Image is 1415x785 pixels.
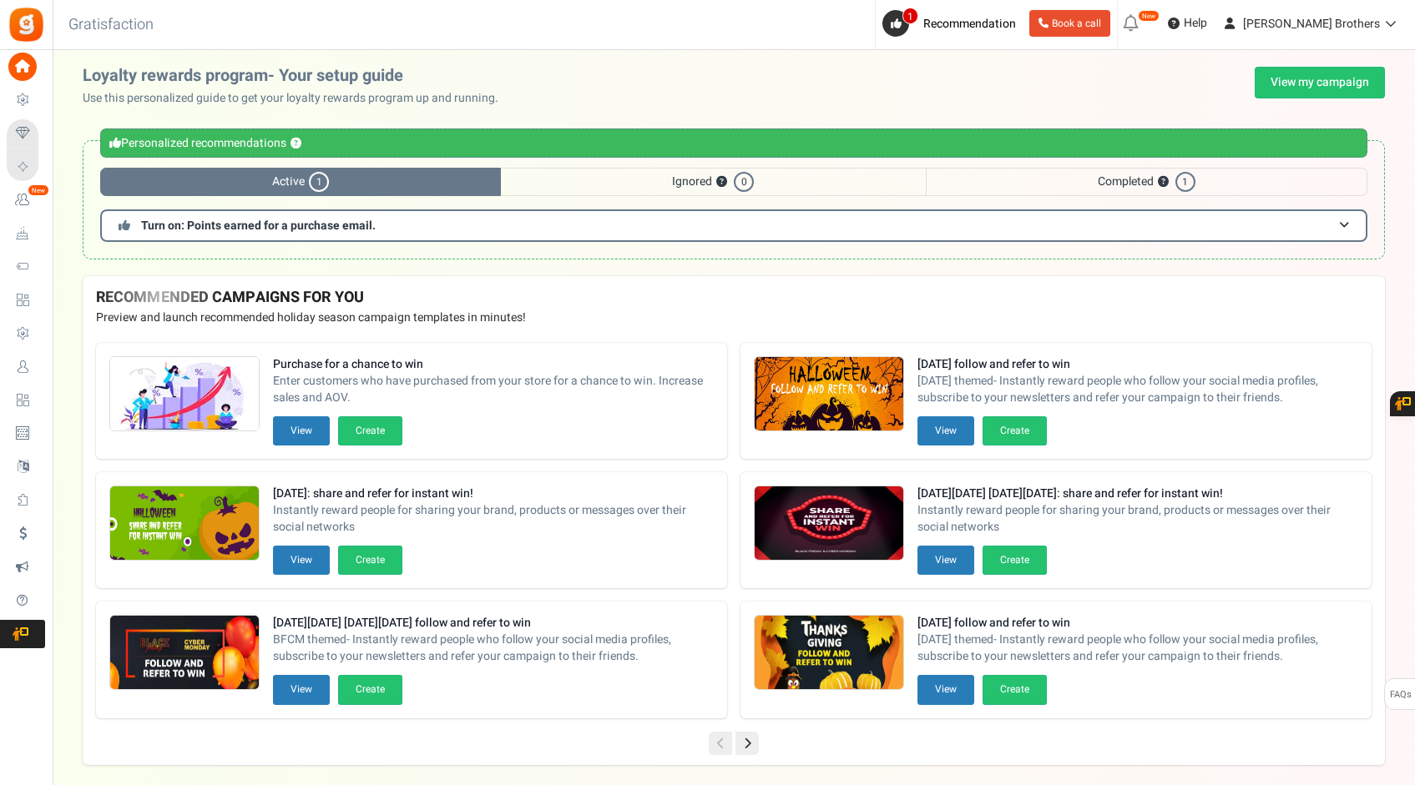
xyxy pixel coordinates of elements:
[273,632,714,665] span: BFCM themed- Instantly reward people who follow your social media profiles, subscribe to your new...
[917,356,1358,373] strong: [DATE] follow and refer to win
[1243,15,1380,33] span: [PERSON_NAME] Brothers
[338,546,402,575] button: Create
[8,6,45,43] img: Gratisfaction
[100,128,1367,158] div: Personalized recommendations
[755,616,903,691] img: Recommended Campaigns
[273,546,330,575] button: View
[1158,177,1169,188] button: ?
[83,90,512,107] p: Use this personalized guide to get your loyalty rewards program up and running.
[338,416,402,445] button: Create
[917,675,974,704] button: View
[983,416,1047,445] button: Create
[917,486,1358,502] strong: [DATE][DATE] [DATE][DATE]: share and refer for instant win!
[50,8,172,42] h3: Gratisfaction
[734,172,754,192] span: 0
[96,289,1372,306] h4: RECOMMENDED CAMPAIGNS FOR YOU
[755,486,903,561] img: Recommended Campaigns
[110,616,259,691] img: Recommended Campaigns
[110,357,259,432] img: Recommended Campaigns
[1255,67,1385,98] a: View my campaign
[923,15,1016,33] span: Recommendation
[1389,679,1412,711] span: FAQs
[983,546,1047,575] button: Create
[273,486,714,502] strong: [DATE]: share and refer for instant win!
[501,168,925,196] span: Ignored
[291,138,301,149] button: ?
[716,177,727,188] button: ?
[273,615,714,632] strong: [DATE][DATE] [DATE][DATE] follow and refer to win
[917,615,1358,632] strong: [DATE] follow and refer to win
[309,172,329,192] span: 1
[917,416,974,445] button: View
[273,502,714,536] span: Instantly reward people for sharing your brand, products or messages over their social networks
[983,675,1047,704] button: Create
[917,502,1358,536] span: Instantly reward people for sharing your brand, products or messages over their social networks
[917,373,1358,406] span: [DATE] themed- Instantly reward people who follow your social media profiles, subscribe to your n...
[755,357,903,432] img: Recommended Campaigns
[338,675,402,704] button: Create
[273,373,714,406] span: Enter customers who have purchased from your store for a chance to win. Increase sales and AOV.
[83,67,512,85] h2: Loyalty rewards program- Your setup guide
[273,416,330,445] button: View
[1175,172,1195,192] span: 1
[902,8,918,24] span: 1
[96,309,1372,326] p: Preview and launch recommended holiday season campaign templates in minutes!
[1138,10,1160,22] em: New
[28,184,49,196] em: New
[917,632,1358,665] span: [DATE] themed- Instantly reward people who follow your social media profiles, subscribe to your n...
[1161,10,1214,37] a: Help
[273,675,330,704] button: View
[882,10,1023,37] a: 1 Recommendation
[110,486,259,561] img: Recommended Campaigns
[273,356,714,373] strong: Purchase for a chance to win
[1180,15,1207,32] span: Help
[1029,10,1110,37] a: Book a call
[141,217,376,234] span: Turn on: Points earned for a purchase email.
[926,168,1367,196] span: Completed
[100,168,501,196] span: Active
[7,186,45,214] a: New
[917,546,974,575] button: View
